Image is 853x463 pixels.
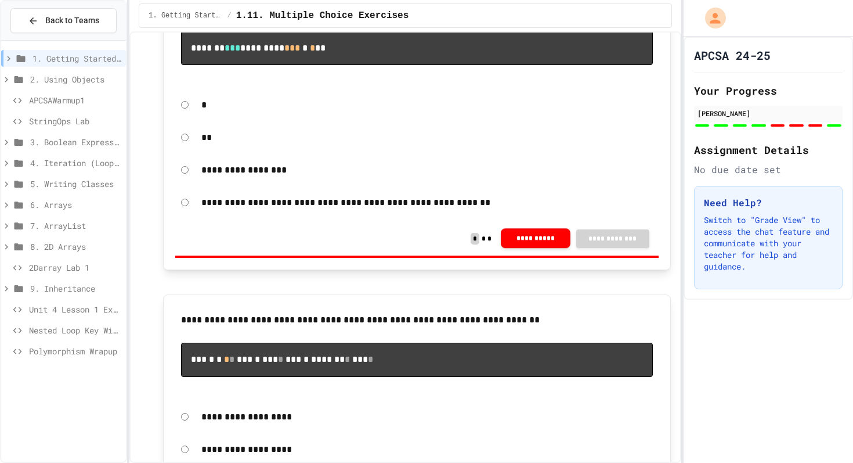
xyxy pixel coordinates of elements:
span: 7. ArrayList [30,220,121,232]
span: 1.11. Multiple Choice Exercises [236,9,409,23]
span: / [227,11,231,20]
span: Back to Teams [45,15,99,27]
span: 5. Writing Classes [30,178,121,190]
p: Switch to "Grade View" to access the chat feature and communicate with your teacher for help and ... [704,214,833,272]
h2: Assignment Details [694,142,843,158]
span: Polymorphism Wrapup [29,345,121,357]
span: 1. Getting Started and Primitive Types [32,52,121,64]
span: Unit 4 Lesson 1 Exit Ticket [29,303,121,315]
span: 3. Boolean Expressions and If Statements [30,136,121,148]
div: No due date set [694,163,843,177]
button: Back to Teams [10,8,117,33]
span: 2Darray Lab 1 [29,261,121,274]
span: 8. 2D Arrays [30,241,121,253]
span: 6. Arrays [30,199,121,211]
h1: APCSA 24-25 [694,47,771,63]
div: My Account [693,5,729,31]
span: Nested Loop Key With Me [29,324,121,336]
h2: Your Progress [694,82,843,99]
span: 1. Getting Started and Primitive Types [149,11,222,20]
h3: Need Help? [704,196,833,210]
span: 2. Using Objects [30,73,121,85]
span: APCSAWarmup1 [29,94,121,106]
span: 9. Inheritance [30,282,121,295]
span: 4. Iteration (Loops) [30,157,121,169]
div: [PERSON_NAME] [697,108,839,119]
span: StringOps Lab [29,115,121,127]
